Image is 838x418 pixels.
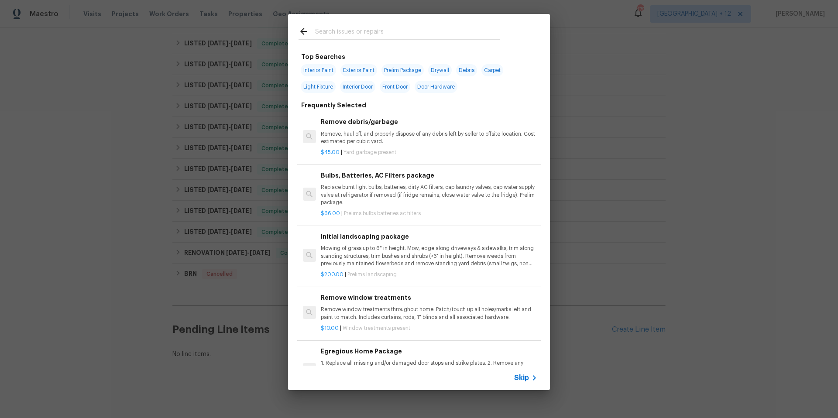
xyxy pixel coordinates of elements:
[344,211,421,216] span: Prelims bulbs batteries ac filters
[321,211,340,216] span: $66.00
[321,232,537,241] h6: Initial landscaping package
[321,117,537,127] h6: Remove debris/garbage
[481,64,503,76] span: Carpet
[321,346,537,356] h6: Egregious Home Package
[343,325,410,331] span: Window treatments present
[321,245,537,267] p: Mowing of grass up to 6" in height. Mow, edge along driveways & sidewalks, trim along standing st...
[321,210,537,217] p: |
[321,149,537,156] p: |
[321,325,339,331] span: $10.00
[514,373,529,382] span: Skip
[321,150,340,155] span: $45.00
[347,272,397,277] span: Prelims landscaping
[456,64,477,76] span: Debris
[415,81,457,93] span: Door Hardware
[301,81,336,93] span: Light Fixture
[343,150,396,155] span: Yard garbage present
[321,184,537,206] p: Replace burnt light bulbs, batteries, dirty AC filters, cap laundry valves, cap water supply valv...
[321,306,537,321] p: Remove window treatments throughout home. Patch/touch up all holes/marks left and paint to match....
[381,64,424,76] span: Prelim Package
[380,81,410,93] span: Front Door
[301,52,345,62] h6: Top Searches
[321,272,343,277] span: $200.00
[340,64,377,76] span: Exterior Paint
[321,271,537,278] p: |
[315,26,500,39] input: Search issues or repairs
[321,130,537,145] p: Remove, haul off, and properly dispose of any debris left by seller to offsite location. Cost est...
[321,293,537,302] h6: Remove window treatments
[340,81,375,93] span: Interior Door
[428,64,452,76] span: Drywall
[301,100,366,110] h6: Frequently Selected
[321,171,537,180] h6: Bulbs, Batteries, AC Filters package
[321,360,537,382] p: 1. Replace all missing and/or damaged door stops and strike plates. 2. Remove any broken or damag...
[321,325,537,332] p: |
[301,64,336,76] span: Interior Paint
